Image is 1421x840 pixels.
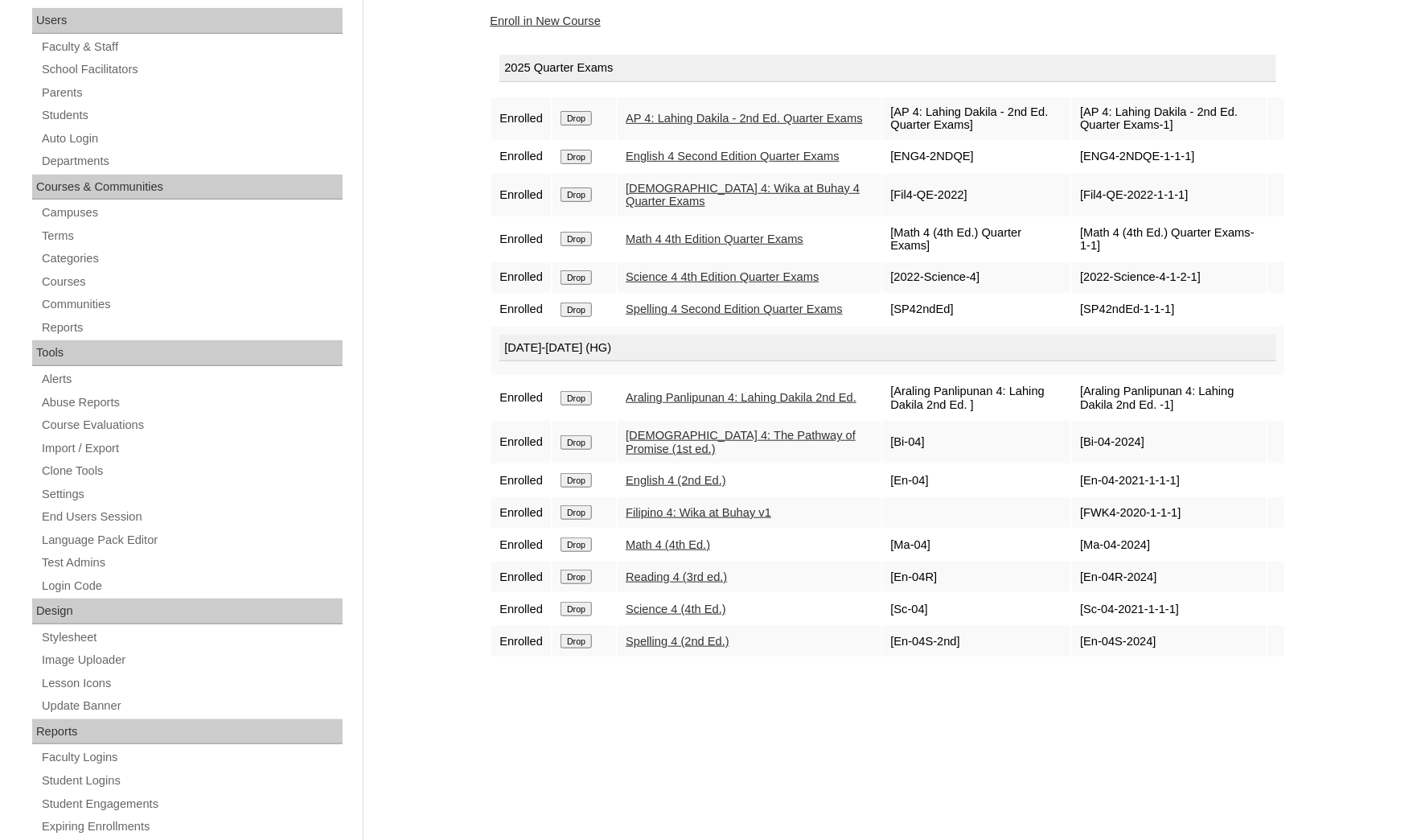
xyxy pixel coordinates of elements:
td: [2022-Science-4] [883,262,1071,293]
a: Faculty Logins [40,747,343,768]
a: Import / Export [40,439,343,459]
input: Drop [561,391,592,406]
a: Login Code [40,576,343,596]
td: [SP42ndEd-1-1-1] [1072,294,1267,325]
input: Drop [561,570,592,584]
a: Language Pack Editor [40,530,343,550]
td: Enrolled [491,174,551,216]
a: Courses [40,272,343,292]
td: Enrolled [491,465,551,496]
a: [DEMOGRAPHIC_DATA] 4: The Pathway of Promise (1st ed.) [626,429,856,455]
div: Tools [32,340,343,366]
a: Image Uploader [40,650,343,670]
td: [Fil4-QE-2022-1-1-1] [1072,174,1267,216]
a: Math 4 (4th Ed.) [626,538,710,551]
a: Expiring Enrollments [40,817,343,837]
td: Enrolled [491,562,551,592]
a: [DEMOGRAPHIC_DATA] 4: Wika at Buhay 4 Quarter Exams [626,182,860,208]
a: Abuse Reports [40,393,343,413]
td: [ENG4-2NDQE] [883,142,1071,172]
a: Campuses [40,203,343,223]
td: Enrolled [491,262,551,293]
td: [Sc-04] [883,594,1071,624]
td: [ENG4-2NDQE-1-1-1] [1072,142,1267,172]
input: Drop [561,634,592,649]
input: Drop [561,232,592,246]
td: [En-04-2021-1-1-1] [1072,465,1267,496]
a: Reports [40,318,343,338]
td: [AP 4: Lahing Dakila - 2nd Ed. Quarter Exams-1] [1072,97,1267,140]
a: Araling Panlipunan 4: Lahing Dakila 2nd Ed. [626,391,856,404]
a: AP 4: Lahing Dakila - 2nd Ed. Quarter Exams [626,112,863,125]
a: Math 4 4th Edition Quarter Exams [626,233,803,245]
input: Drop [561,435,592,450]
a: Spelling 4 Second Edition Quarter Exams [626,303,843,315]
a: Enroll in New Course [490,14,601,27]
a: Test Admins [40,553,343,573]
td: [Math 4 (4th Ed.) Quarter Exams-1-1] [1072,218,1267,261]
td: Enrolled [491,529,551,560]
input: Drop [561,602,592,616]
td: Enrolled [491,218,551,261]
td: [FWK4-2020-1-1-1] [1072,497,1267,528]
a: Filipino 4: Wika at Buhay v1 [626,506,771,519]
a: Science 4 (4th Ed.) [626,603,726,616]
td: [En-04R] [883,562,1071,592]
td: Enrolled [491,421,551,463]
td: Enrolled [491,626,551,657]
input: Drop [561,187,592,202]
a: Student Engagements [40,794,343,814]
a: Course Evaluations [40,415,343,435]
input: Drop [561,537,592,552]
td: [Bi-04-2024] [1072,421,1267,463]
a: Update Banner [40,696,343,716]
input: Drop [561,505,592,520]
a: Terms [40,226,343,246]
a: Categories [40,249,343,269]
a: Stylesheet [40,628,343,648]
td: [AP 4: Lahing Dakila - 2nd Ed. Quarter Exams] [883,97,1071,140]
div: 2025 Quarter Exams [499,55,1276,82]
a: Reading 4 (3rd ed.) [626,570,727,583]
a: Faculty & Staff [40,37,343,57]
a: Lesson Icons [40,673,343,694]
td: Enrolled [491,294,551,325]
td: [En-04] [883,465,1071,496]
a: English 4 Second Edition Quarter Exams [626,150,840,163]
input: Drop [561,473,592,488]
a: Alerts [40,369,343,389]
td: [En-04S-2nd] [883,626,1071,657]
div: Users [32,8,343,34]
td: [Sc-04-2021-1-1-1] [1072,594,1267,624]
td: [2022-Science-4-1-2-1] [1072,262,1267,293]
a: Auto Login [40,129,343,149]
div: Design [32,599,343,624]
td: Enrolled [491,594,551,624]
td: [Ma-04-2024] [1072,529,1267,560]
td: Enrolled [491,142,551,172]
input: Drop [561,303,592,317]
td: [En-04S-2024] [1072,626,1267,657]
td: [SP42ndEd] [883,294,1071,325]
div: [DATE]-[DATE] (HG) [499,335,1276,362]
a: Departments [40,151,343,171]
div: Reports [32,719,343,745]
td: [En-04R-2024] [1072,562,1267,592]
div: Courses & Communities [32,175,343,200]
td: [Math 4 (4th Ed.) Quarter Exams] [883,218,1071,261]
td: Enrolled [491,497,551,528]
input: Drop [561,150,592,164]
a: Science 4 4th Edition Quarter Exams [626,270,819,283]
a: Parents [40,83,343,103]
td: [Bi-04] [883,421,1071,463]
a: School Facilitators [40,60,343,80]
td: [Araling Panlipunan 4: Lahing Dakila 2nd Ed. -1] [1072,377,1267,419]
a: Settings [40,484,343,504]
td: [Ma-04] [883,529,1071,560]
a: English 4 (2nd Ed.) [626,474,726,487]
td: [Araling Panlipunan 4: Lahing Dakila 2nd Ed. ] [883,377,1071,419]
a: Communities [40,294,343,315]
a: Spelling 4 (2nd Ed.) [626,635,729,648]
td: Enrolled [491,377,551,419]
a: Students [40,105,343,126]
